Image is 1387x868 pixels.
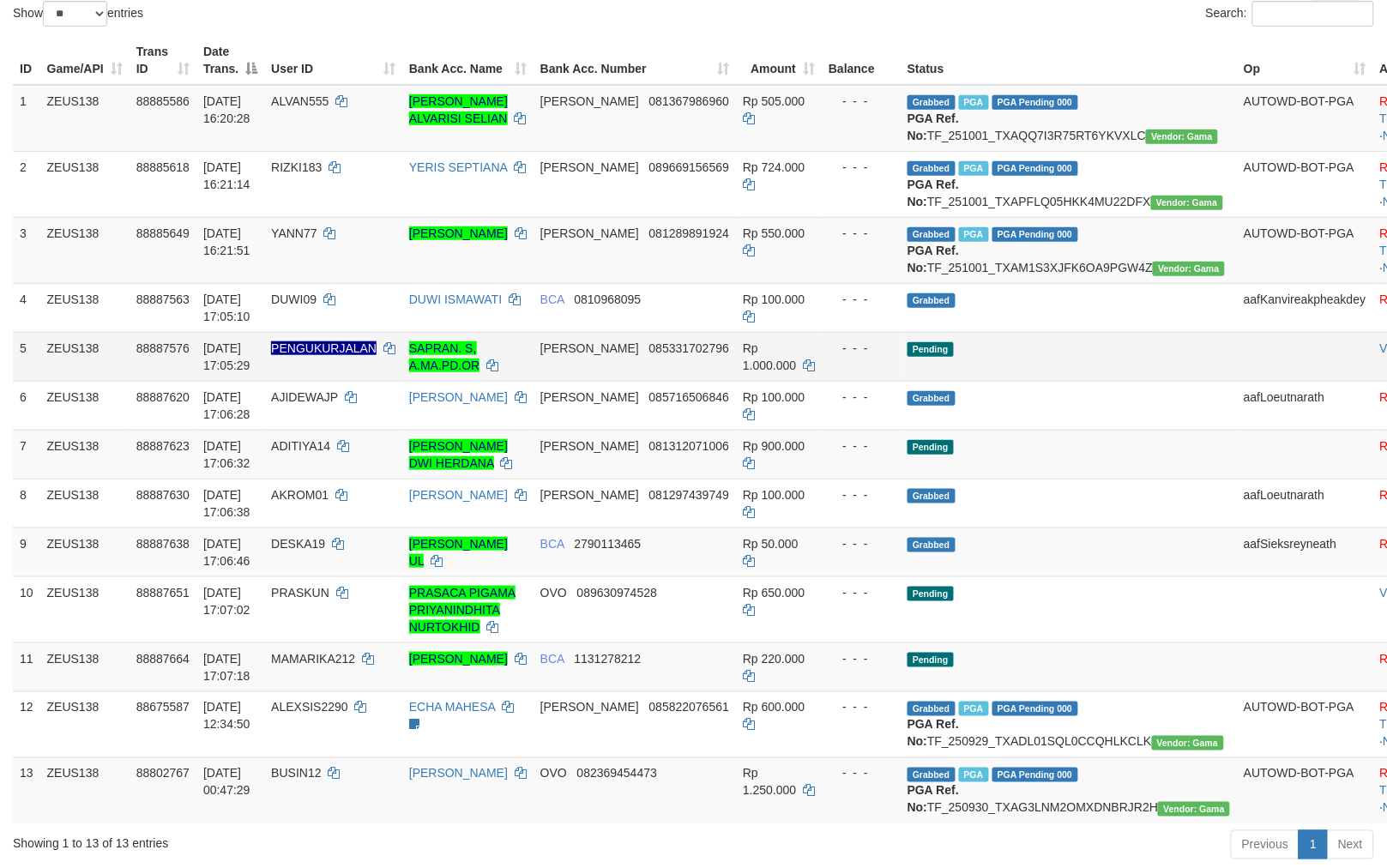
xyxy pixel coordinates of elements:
[743,390,805,404] span: Rp 100.000
[13,757,40,823] td: 13
[40,85,130,152] td: ZEUS138
[649,94,729,108] span: Copy 081367986960 to clipboard
[136,652,190,666] span: 88887664
[829,291,894,308] div: - - -
[743,341,796,372] span: Rp 1.000.000
[901,691,1237,757] td: TF_250929_TXADL01SQL0CCQHLKCLK
[271,94,329,108] span: ALVAN555
[136,292,190,306] span: 88887563
[13,829,565,853] div: Showing 1 to 13 of 13 entries
[1231,830,1300,859] a: Previous
[40,576,130,642] td: ZEUS138
[40,36,130,85] th: Game/API: activate to sort column ascending
[649,701,729,714] span: Copy 085822076561 to clipboard
[908,784,959,815] b: PGA Ref. No:
[203,226,250,257] span: [DATE] 16:21:51
[908,768,956,782] span: Grabbed
[13,642,40,691] td: 11
[136,701,190,714] span: 88675587
[409,586,516,634] a: PRASACA PIGAMA PRIYANINDHITA NURTOKHID
[1237,151,1372,217] td: AUTOWD-BOT-PGA
[203,652,250,683] span: [DATE] 17:07:18
[829,699,894,716] div: - - -
[540,439,639,453] span: [PERSON_NAME]
[992,161,1078,176] span: PGA Pending
[649,160,729,174] span: Copy 089669156569 to clipboard
[43,1,107,27] select: Showentries
[40,151,130,217] td: ZEUS138
[908,538,956,552] span: Grabbed
[540,390,639,404] span: [PERSON_NAME]
[136,390,190,404] span: 88887620
[13,151,40,217] td: 2
[40,479,130,527] td: ZEUS138
[829,765,894,782] div: - - -
[736,36,822,85] th: Amount: activate to sort column ascending
[409,767,508,781] a: [PERSON_NAME]
[130,36,196,85] th: Trans ID: activate to sort column ascending
[743,586,805,600] span: Rp 650.000
[829,340,894,357] div: - - -
[1237,691,1372,757] td: AUTOWD-BOT-PGA
[540,341,639,355] span: [PERSON_NAME]
[271,767,321,781] span: BUSIN12
[203,292,250,323] span: [DATE] 17:05:10
[908,95,956,110] span: Grabbed
[40,283,130,332] td: ZEUS138
[908,653,954,667] span: Pending
[203,767,250,798] span: [DATE] 00:47:29
[829,650,894,667] div: - - -
[1237,527,1372,576] td: aafSieksreyneath
[136,94,190,108] span: 88885586
[908,489,956,503] span: Grabbed
[829,225,894,242] div: - - -
[271,701,348,714] span: ALEXSIS2290
[271,160,322,174] span: RIZKI183
[908,342,954,357] span: Pending
[908,227,956,242] span: Grabbed
[743,226,805,240] span: Rp 550.000
[203,160,250,191] span: [DATE] 16:21:14
[13,36,40,85] th: ID
[203,94,250,125] span: [DATE] 16:20:28
[908,391,956,406] span: Grabbed
[1237,283,1372,332] td: aafKanvireakpheakdey
[1158,802,1230,817] span: Vendor URL: https://trx31.1velocity.biz
[829,584,894,601] div: - - -
[743,160,805,174] span: Rp 724.000
[13,85,40,152] td: 1
[959,702,989,716] span: Marked by aafpengsreynich
[409,488,508,502] a: [PERSON_NAME]
[13,332,40,381] td: 5
[908,244,959,274] b: PGA Ref. No:
[409,292,502,306] a: DUWI ISMAWATI
[271,292,317,306] span: DUWI09
[271,439,330,453] span: ADITIYA14
[540,292,564,306] span: BCA
[901,757,1237,823] td: TF_250930_TXAG3LNM2OMXDNBRJR2H
[540,537,564,551] span: BCA
[743,537,799,551] span: Rp 50.000
[901,36,1237,85] th: Status
[829,486,894,503] div: - - -
[40,217,130,283] td: ZEUS138
[271,226,317,240] span: YANN77
[992,95,1078,110] span: PGA Pending
[540,160,639,174] span: [PERSON_NAME]
[743,488,805,502] span: Rp 100.000
[136,767,190,781] span: 88802767
[203,488,250,519] span: [DATE] 17:06:38
[1237,757,1372,823] td: AUTOWD-BOT-PGA
[1237,381,1372,430] td: aafLoeutnarath
[829,159,894,176] div: - - -
[203,341,250,372] span: [DATE] 17:05:29
[203,537,250,568] span: [DATE] 17:06:46
[13,691,40,757] td: 12
[409,390,508,404] a: [PERSON_NAME]
[1152,736,1224,750] span: Vendor URL: https://trx31.1velocity.biz
[959,768,989,782] span: Marked by aafsreyleap
[743,292,805,306] span: Rp 100.000
[1146,130,1218,144] span: Vendor URL: https://trx31.1velocity.biz
[13,576,40,642] td: 10
[271,537,325,551] span: DESKA19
